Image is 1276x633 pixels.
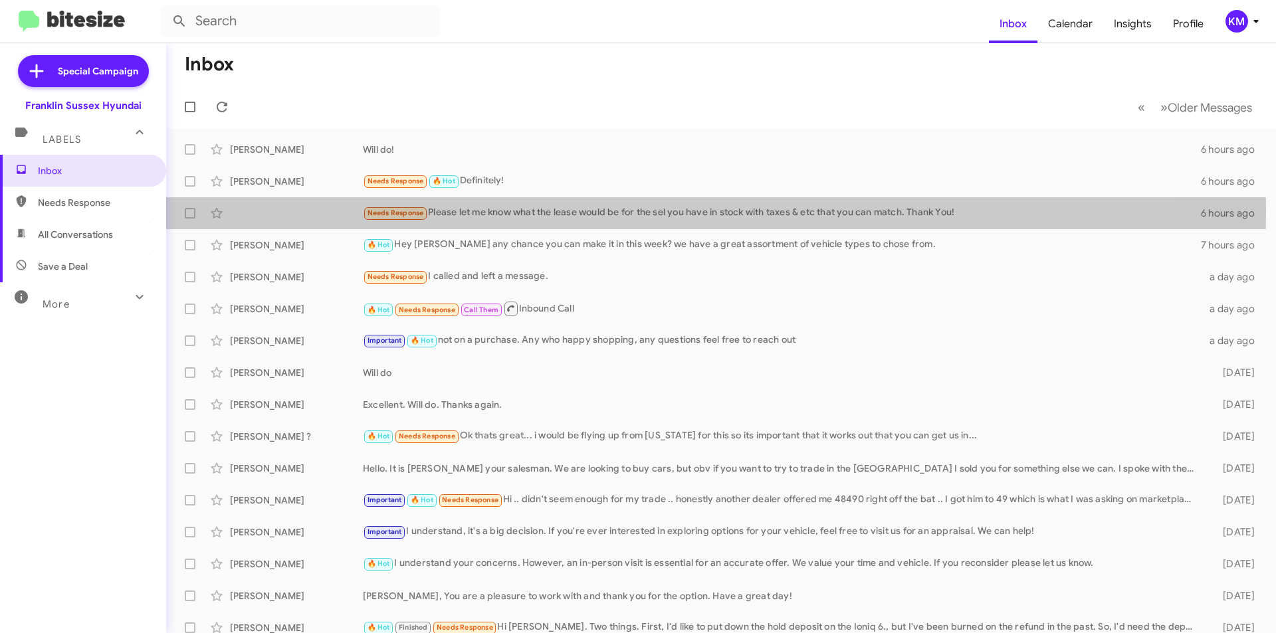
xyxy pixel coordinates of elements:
input: Search [161,5,440,37]
span: Needs Response [399,432,455,440]
span: Special Campaign [58,64,138,78]
div: a day ago [1202,302,1265,316]
div: Hey [PERSON_NAME] any chance you can make it in this week? we have a great assortment of vehicle ... [363,237,1201,252]
a: Special Campaign [18,55,149,87]
div: [PERSON_NAME] [230,525,363,539]
span: Needs Response [437,623,493,632]
a: Insights [1103,5,1162,43]
span: 🔥 Hot [411,496,433,504]
a: Calendar [1037,5,1103,43]
div: Hello. It is [PERSON_NAME] your salesman. We are looking to buy cars, but obv if you want to try ... [363,462,1202,475]
div: [PERSON_NAME] [230,238,363,252]
div: Will do! [363,143,1201,156]
div: I understand, it's a big decision. If you're ever interested in exploring options for your vehicl... [363,524,1202,539]
span: » [1160,99,1168,116]
button: Next [1152,94,1260,121]
span: Needs Response [368,272,424,281]
div: [PERSON_NAME] [230,143,363,156]
div: [DATE] [1202,589,1265,602]
div: [DATE] [1202,557,1265,571]
span: More [43,298,70,310]
div: [PERSON_NAME] [230,398,363,411]
div: Inbound Call [363,300,1202,317]
div: KM [1225,10,1248,33]
div: a day ago [1202,334,1265,347]
div: [DATE] [1202,494,1265,507]
div: Will do [363,366,1202,379]
span: « [1138,99,1145,116]
span: Needs Response [399,306,455,314]
span: Call Them [464,306,498,314]
span: 🔥 Hot [368,559,390,568]
div: [DATE] [1202,366,1265,379]
span: Older Messages [1168,100,1252,115]
span: 🔥 Hot [368,623,390,632]
div: [PERSON_NAME] [230,302,363,316]
div: Hi .. didn't seem enough for my trade .. honestly another dealer offered me 48490 right off the b... [363,492,1202,507]
div: [DATE] [1202,462,1265,475]
span: Important [368,496,402,504]
div: [PERSON_NAME] [230,494,363,507]
div: [PERSON_NAME] [230,270,363,284]
span: All Conversations [38,228,113,241]
nav: Page navigation example [1130,94,1260,121]
span: 🔥 Hot [411,336,433,345]
span: Inbox [38,164,151,177]
div: [PERSON_NAME] [230,334,363,347]
span: Important [368,527,402,536]
a: Profile [1162,5,1214,43]
div: [PERSON_NAME] ? [230,430,363,443]
span: Finished [399,623,428,632]
div: Definitely! [363,173,1201,189]
div: Excellent. Will do. Thanks again. [363,398,1202,411]
span: Save a Deal [38,260,88,273]
span: 🔥 Hot [368,240,390,249]
span: Needs Response [368,177,424,185]
div: I called and left a message. [363,269,1202,284]
span: 🔥 Hot [368,306,390,314]
span: 🔥 Hot [368,432,390,440]
span: 🔥 Hot [433,177,455,185]
div: 6 hours ago [1201,207,1265,220]
a: Inbox [989,5,1037,43]
div: not on a purchase. Any who happy shopping, any questions feel free to reach out [363,333,1202,348]
button: Previous [1130,94,1153,121]
span: Needs Response [38,196,151,209]
div: 6 hours ago [1201,143,1265,156]
div: a day ago [1202,270,1265,284]
div: 6 hours ago [1201,175,1265,188]
div: [DATE] [1202,398,1265,411]
div: Ok thats great... i would be flying up from [US_STATE] for this so its important that it works ou... [363,428,1202,444]
div: I understand your concerns. However, an in-person visit is essential for an accurate offer. We va... [363,556,1202,571]
div: [PERSON_NAME] [230,366,363,379]
div: Please let me know what the lease would be for the sel you have in stock with taxes & etc that yo... [363,205,1201,221]
button: KM [1214,10,1261,33]
div: [DATE] [1202,525,1265,539]
div: [PERSON_NAME] [230,175,363,188]
div: Franklin Sussex Hyundai [25,99,142,112]
span: Labels [43,134,81,145]
h1: Inbox [185,54,234,75]
span: Needs Response [442,496,498,504]
span: Needs Response [368,209,424,217]
div: [PERSON_NAME] [230,557,363,571]
div: [PERSON_NAME] [230,462,363,475]
div: [PERSON_NAME], You are a pleasure to work with and thank you for the option. Have a great day! [363,589,1202,602]
div: [PERSON_NAME] [230,589,363,602]
div: 7 hours ago [1201,238,1265,252]
div: [DATE] [1202,430,1265,443]
span: Important [368,336,402,345]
